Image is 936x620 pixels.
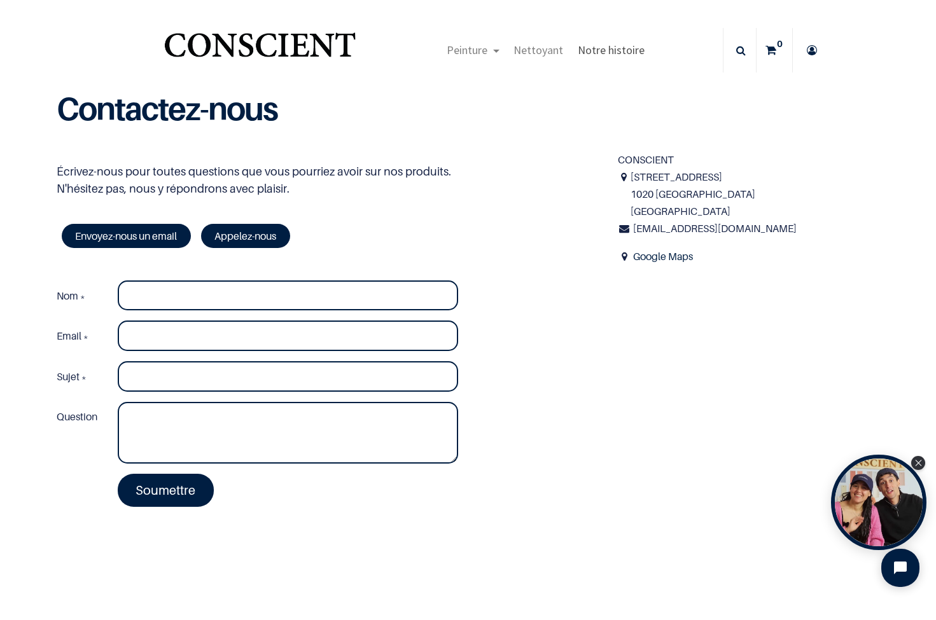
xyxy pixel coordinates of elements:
[578,43,645,57] span: Notre histoire
[57,289,78,302] span: Nom
[162,25,358,76] a: Logo of Conscient
[62,224,191,248] a: Envoyez-nous un email
[618,248,631,265] span: Address
[911,456,925,470] div: Close Tolstoy widget
[513,43,563,57] span: Nettoyant
[618,153,674,166] span: CONSCIENT
[757,28,792,72] a: 0
[618,169,631,186] i: Adresse
[57,89,277,128] b: Contactez-nous
[633,250,693,263] a: Google Maps
[618,220,631,237] i: Courriel
[440,28,506,72] a: Peinture
[57,163,599,197] p: Écrivez-nous pour toutes questions que vous pourriez avoir sur nos produits. N'hésitez pas, nous ...
[631,169,880,221] span: [STREET_ADDRESS] 1020 [GEOGRAPHIC_DATA] [GEOGRAPHIC_DATA]
[57,410,97,423] span: Question
[831,455,926,550] div: Open Tolstoy
[57,329,81,342] span: Email
[831,455,926,550] div: Tolstoy bubble widget
[774,38,786,50] sup: 0
[633,222,797,235] span: [EMAIL_ADDRESS][DOMAIN_NAME]
[57,370,80,383] span: Sujet
[162,25,358,76] img: Conscient
[831,455,926,550] div: Open Tolstoy widget
[118,474,214,507] a: Soumettre
[201,224,290,248] a: Appelez-nous
[870,538,930,598] iframe: Tidio Chat
[447,43,487,57] span: Peinture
